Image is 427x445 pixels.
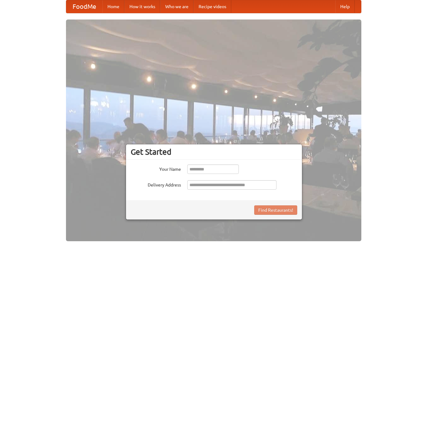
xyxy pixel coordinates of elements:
[131,164,181,172] label: Your Name
[131,147,297,157] h3: Get Started
[102,0,124,13] a: Home
[254,205,297,215] button: Find Restaurants!
[66,0,102,13] a: FoodMe
[131,180,181,188] label: Delivery Address
[194,0,231,13] a: Recipe videos
[124,0,160,13] a: How it works
[335,0,355,13] a: Help
[160,0,194,13] a: Who we are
